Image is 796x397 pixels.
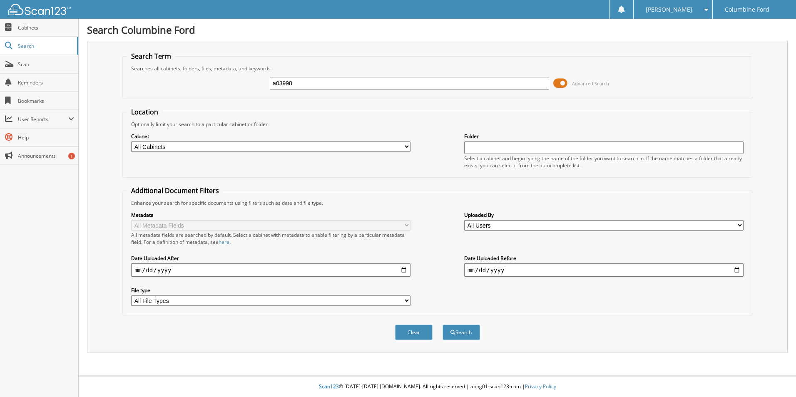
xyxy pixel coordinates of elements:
[131,133,410,140] label: Cabinet
[464,211,744,218] label: Uploaded By
[18,152,74,159] span: Announcements
[131,287,410,294] label: File type
[464,133,744,140] label: Folder
[464,155,744,169] div: Select a cabinet and begin typing the name of the folder you want to search in. If the name match...
[131,263,410,277] input: start
[18,79,74,86] span: Reminders
[525,383,556,390] a: Privacy Policy
[68,153,75,159] div: 1
[18,24,74,31] span: Cabinets
[79,377,796,397] div: © [DATE]-[DATE] [DOMAIN_NAME]. All rights reserved | appg01-scan123-com |
[18,42,73,50] span: Search
[319,383,339,390] span: Scan123
[127,107,162,117] legend: Location
[18,97,74,104] span: Bookmarks
[572,80,609,87] span: Advanced Search
[127,121,748,128] div: Optionally limit your search to a particular cabinet or folder
[18,116,68,123] span: User Reports
[127,199,748,206] div: Enhance your search for specific documents using filters such as date and file type.
[127,186,223,195] legend: Additional Document Filters
[464,255,744,262] label: Date Uploaded Before
[127,65,748,72] div: Searches all cabinets, folders, files, metadata, and keywords
[131,255,410,262] label: Date Uploaded After
[219,238,229,246] a: here
[18,134,74,141] span: Help
[395,325,433,340] button: Clear
[87,23,788,37] h1: Search Columbine Ford
[754,357,796,397] iframe: Chat Widget
[8,4,71,15] img: scan123-logo-white.svg
[131,231,410,246] div: All metadata fields are searched by default. Select a cabinet with metadata to enable filtering b...
[464,263,744,277] input: end
[18,61,74,68] span: Scan
[131,211,410,218] label: Metadata
[443,325,480,340] button: Search
[725,7,769,12] span: Columbine Ford
[127,52,175,61] legend: Search Term
[646,7,692,12] span: [PERSON_NAME]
